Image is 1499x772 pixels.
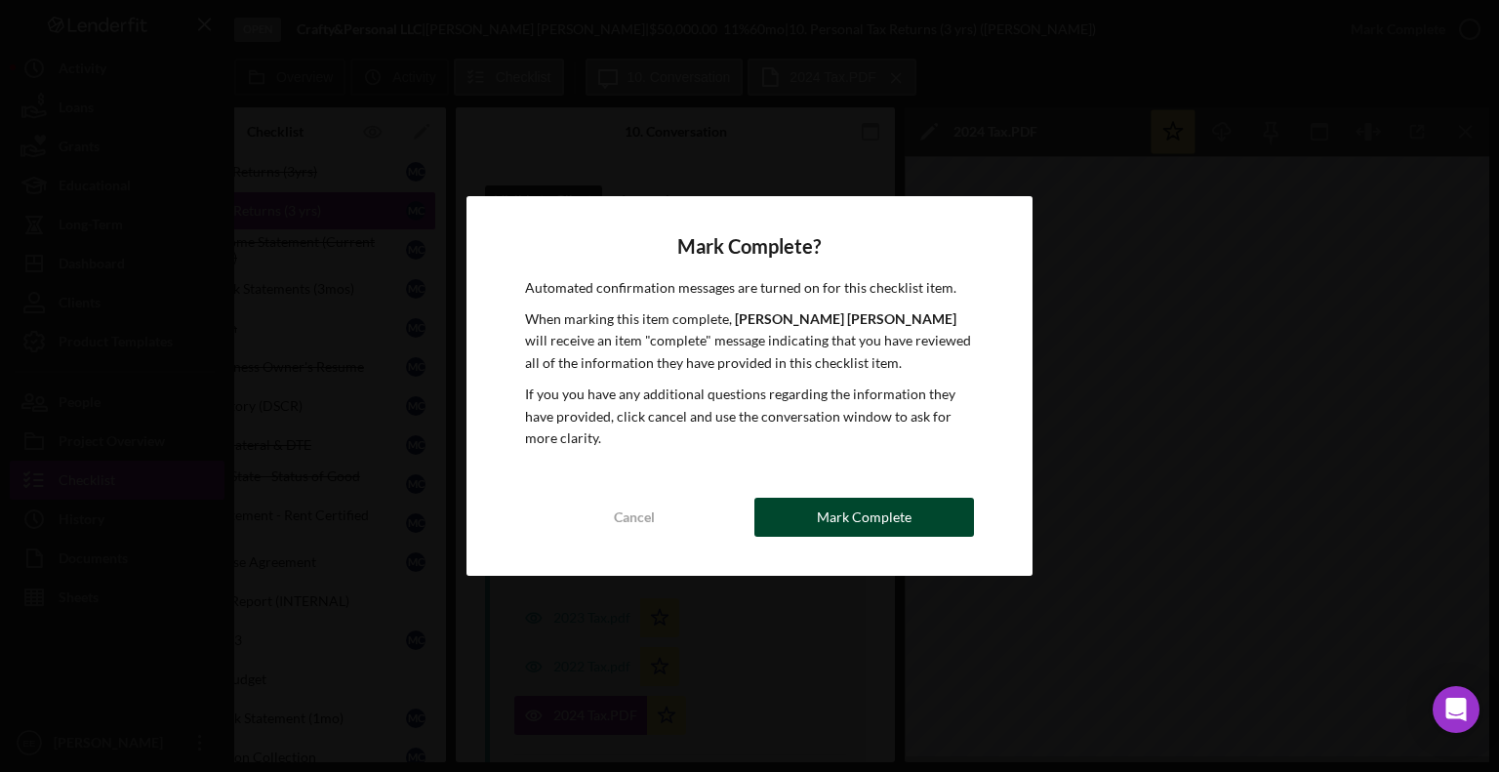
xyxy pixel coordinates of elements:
div: Mark Complete [817,498,912,537]
h4: Mark Complete? [525,235,975,258]
div: Cancel [614,498,655,537]
button: Mark Complete [754,498,974,537]
p: When marking this item complete, will receive an item "complete" message indicating that you have... [525,308,975,374]
button: Cancel [525,498,745,537]
p: If you you have any additional questions regarding the information they have provided, click canc... [525,384,975,449]
p: Automated confirmation messages are turned on for this checklist item. [525,277,975,299]
div: Open Intercom Messenger [1433,686,1479,733]
b: [PERSON_NAME] [PERSON_NAME] [735,310,956,327]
